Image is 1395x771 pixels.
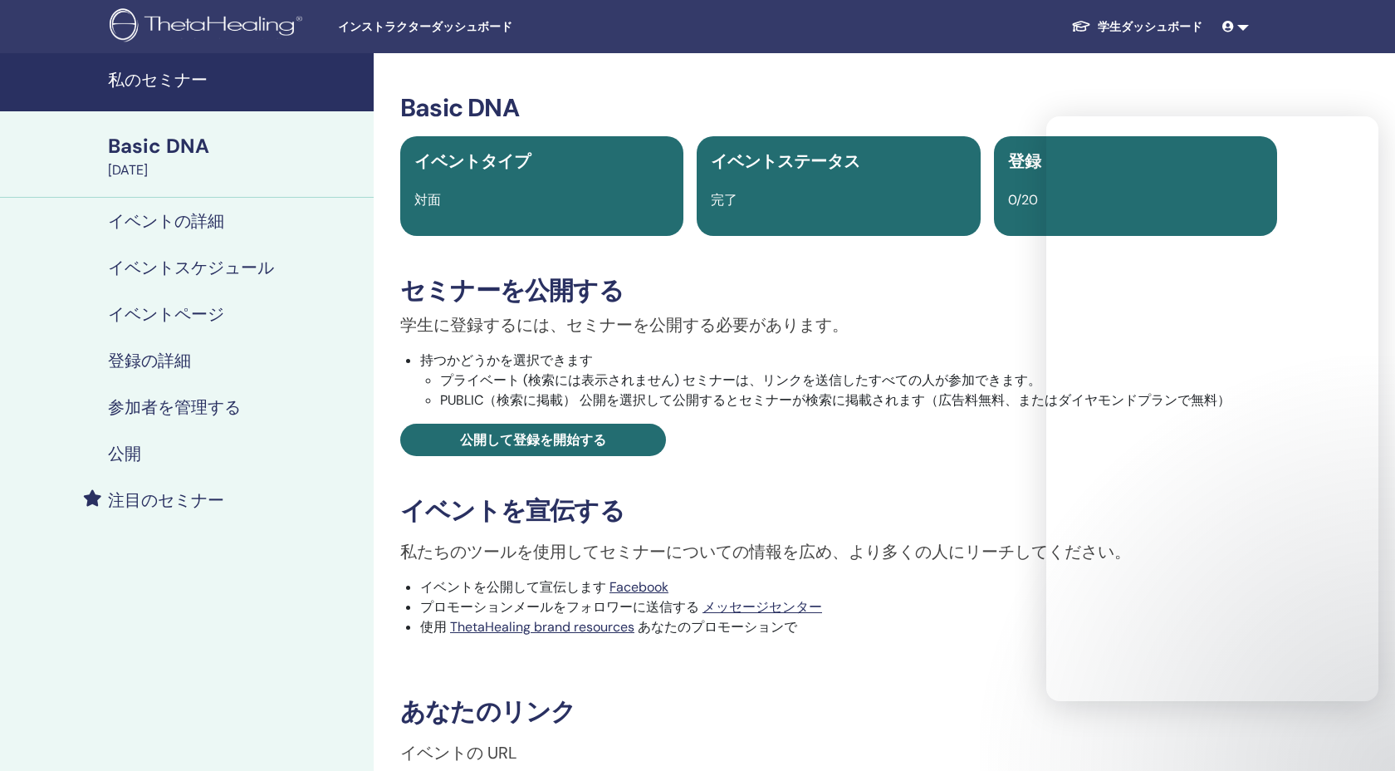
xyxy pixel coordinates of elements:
[108,304,224,324] h4: イベントページ
[440,390,1277,410] li: PUBLIC（検索に掲載） 公開を選択して公開するとセミナーが検索に掲載されます（広告料無料、またはダイヤモンドプランで無料）
[110,8,308,46] img: logo.png
[1339,715,1378,754] iframe: Intercom live chat
[420,351,1277,410] li: 持つかどうかを選択できます
[98,132,374,180] a: Basic DNA[DATE]
[1008,191,1038,209] span: 0/20
[108,351,191,371] h4: 登録の詳細
[108,444,141,464] h4: 公開
[338,18,587,36] span: インストラクターダッシュボード
[108,70,364,90] h4: 私のセミナー
[400,740,1277,765] p: イベントの URL
[420,597,1277,617] li: プロモーションメールをフォロワーに送信する
[400,312,1277,337] p: 学生に登録するには、セミナーを公開する必要があります。
[420,577,1277,597] li: イベントを公開して宣伝します
[400,424,666,456] a: 公開して登録を開始する
[1008,150,1041,172] span: 登録
[414,191,441,209] span: 対面
[414,150,531,172] span: イベントタイプ
[711,191,737,209] span: 完了
[711,150,860,172] span: イベントステータス
[108,160,364,180] div: [DATE]
[108,490,224,510] h4: 注目のセミナー
[420,617,1277,637] li: 使用 あなたのプロモーションで
[108,397,241,417] h4: 参加者を管理する
[460,431,606,449] span: 公開して登録を開始する
[440,371,1277,390] li: プライベート (検索には表示されません) セミナーは、リンクを送信したすべての人が参加できます。
[1071,19,1091,33] img: graduation-cap-white.svg
[108,211,224,231] h4: イベントの詳細
[108,132,364,160] div: Basic DNA
[400,276,1277,306] h3: セミナーを公開する
[1058,12,1216,42] a: 学生ダッシュボード
[400,496,1277,526] h3: イベントを宣伝する
[1046,116,1378,701] iframe: Intercom live chat
[400,697,1277,727] h3: あなたのリンク
[609,578,668,596] a: Facebook
[108,258,274,277] h4: イベントスケジュール
[702,598,822,616] a: メッセージセンター
[400,539,1277,564] p: 私たちのツールを使用してセミナーについての情報を広め、より多くの人にリーチしてください。
[450,618,634,636] a: ThetaHealing brand resources
[400,93,1277,123] h3: Basic DNA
